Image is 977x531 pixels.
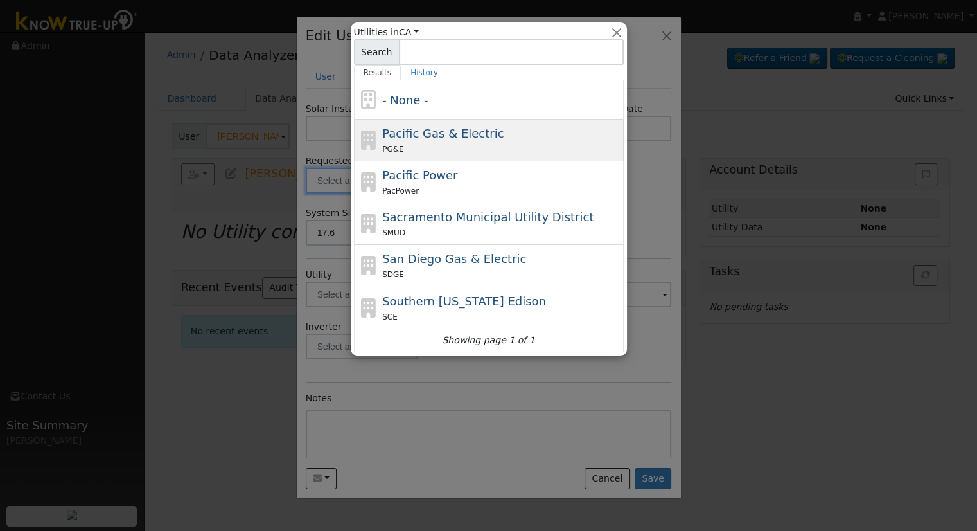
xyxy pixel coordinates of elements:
[401,65,448,80] a: History
[382,145,403,154] span: PG&E
[382,228,405,237] span: SMUD
[382,294,546,308] span: Southern [US_STATE] Edison
[382,312,398,321] span: SCE
[382,270,404,279] span: SDGE
[382,168,457,182] span: Pacific Power
[354,39,400,65] span: Search
[382,252,526,265] span: San Diego Gas & Electric
[382,186,419,195] span: PacPower
[354,65,401,80] a: Results
[382,210,594,224] span: Sacramento Municipal Utility District
[382,127,504,140] span: Pacific Gas & Electric
[382,93,428,107] span: - None -
[442,334,534,347] i: Showing page 1 of 1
